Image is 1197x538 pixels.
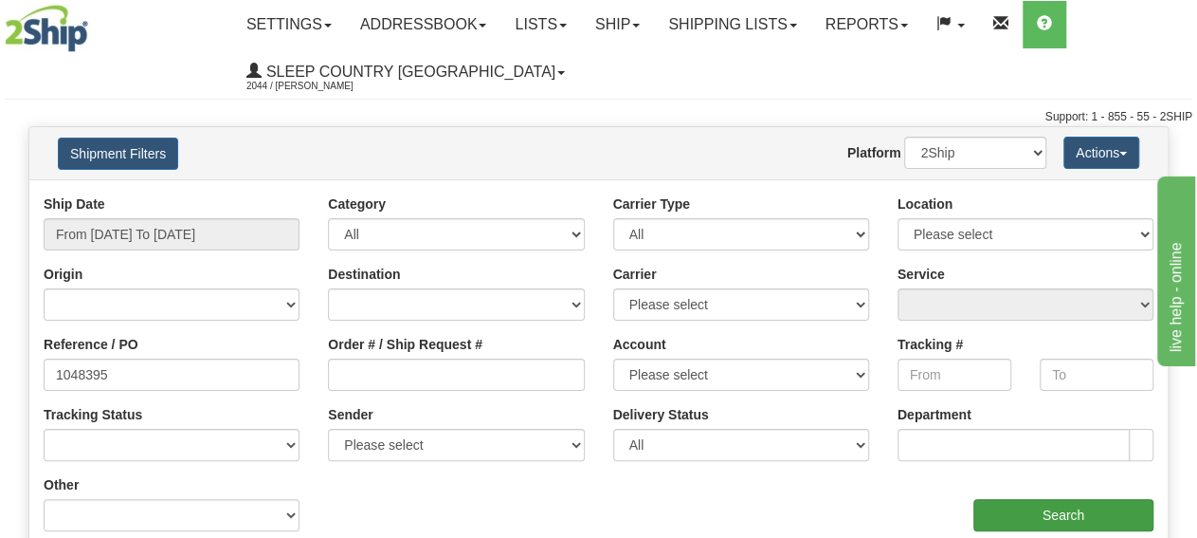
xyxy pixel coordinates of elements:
[328,335,482,354] label: Order # / Ship Request #
[44,335,138,354] label: Reference / PO
[44,405,142,424] label: Tracking Status
[613,265,657,284] label: Carrier
[1063,137,1139,169] button: Actions
[44,195,105,213] label: Ship Date
[847,143,901,162] label: Platform
[500,1,580,48] a: Lists
[811,1,922,48] a: Reports
[5,5,88,52] img: logo2044.jpg
[262,64,555,80] span: Sleep Country [GEOGRAPHIC_DATA]
[581,1,654,48] a: Ship
[898,359,1011,391] input: From
[898,195,952,213] label: Location
[973,499,1153,531] input: Search
[232,48,579,96] a: Sleep Country [GEOGRAPHIC_DATA] 2044 / [PERSON_NAME]
[898,335,963,354] label: Tracking #
[44,265,82,284] label: Origin
[5,109,1192,125] div: Support: 1 - 855 - 55 - 2SHIP
[1153,172,1195,365] iframe: chat widget
[613,195,690,213] label: Carrier Type
[1040,359,1153,391] input: To
[898,265,945,284] label: Service
[898,405,971,424] label: Department
[654,1,810,48] a: Shipping lists
[328,405,372,424] label: Sender
[328,195,386,213] label: Category
[346,1,501,48] a: Addressbook
[613,335,666,354] label: Account
[44,475,79,494] label: Other
[14,11,175,34] div: live help - online
[328,265,400,284] label: Destination
[58,138,178,170] button: Shipment Filters
[246,77,389,96] span: 2044 / [PERSON_NAME]
[613,405,709,424] label: Delivery Status
[232,1,346,48] a: Settings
